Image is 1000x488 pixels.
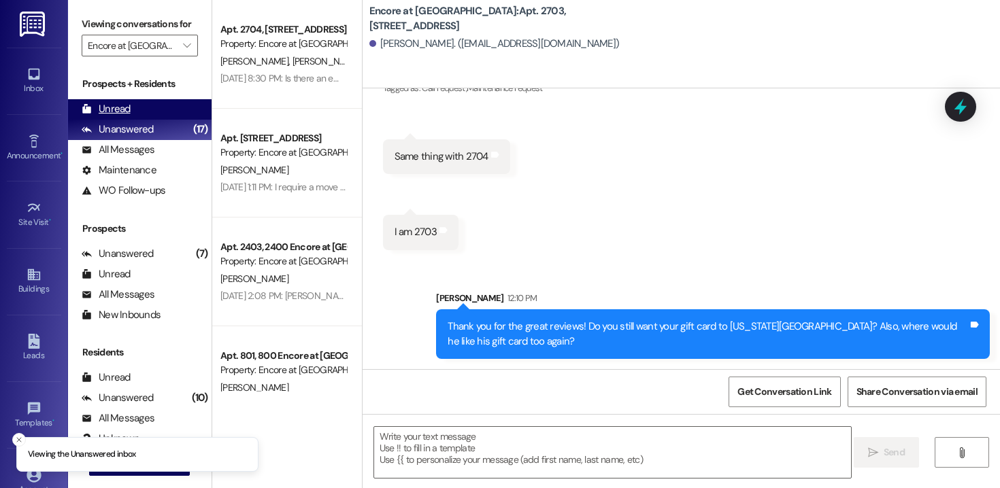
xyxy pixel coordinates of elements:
div: [DATE] 8:30 PM: Is there an emergency contact number? [220,72,444,84]
input: All communities [88,35,176,56]
div: Property: Encore at [GEOGRAPHIC_DATA] [220,254,346,268]
div: Apt. 2704, [STREET_ADDRESS] [220,22,346,37]
div: New Inbounds [82,308,161,322]
div: Prospects + Residents [68,77,212,91]
span: [PERSON_NAME] [220,55,293,67]
div: Unread [82,267,131,281]
span: • [52,416,54,425]
div: I am 2703 [395,225,437,239]
span: • [49,215,51,225]
a: Templates • [7,397,61,434]
div: Unanswered [82,122,154,137]
b: Encore at [GEOGRAPHIC_DATA]: Apt. 2703, [STREET_ADDRESS] [369,4,641,33]
span: • [61,149,63,158]
span: [PERSON_NAME] [292,55,360,67]
div: Property: Encore at [GEOGRAPHIC_DATA] [220,363,346,377]
div: Unread [82,370,131,385]
button: Get Conversation Link [729,377,840,407]
div: Apt. 2403, 2400 Encore at [GEOGRAPHIC_DATA] [220,240,346,254]
span: [PERSON_NAME] [220,273,288,285]
button: Close toast [12,433,26,447]
div: (10) [188,387,212,408]
div: [PERSON_NAME]. ([EMAIL_ADDRESS][DOMAIN_NAME]) [369,37,620,51]
div: Thank you for the great reviews! Do you still want your gift card to [US_STATE][GEOGRAPHIC_DATA]?... [448,319,968,349]
img: ResiDesk Logo [20,12,48,37]
a: Inbox [7,63,61,99]
i:  [183,40,190,51]
div: Residents [68,345,212,360]
label: Viewing conversations for [82,14,198,35]
div: 12:10 PM [504,291,537,305]
span: [PERSON_NAME] [220,164,288,176]
div: [DATE] 2:08 PM: [PERSON_NAME], I'll be here [220,290,395,302]
div: WO Follow-ups [82,184,165,198]
a: Site Visit • [7,196,61,233]
a: Leads [7,330,61,366]
div: (7) [193,243,212,264]
div: All Messages [82,411,154,425]
span: Maintenance request [467,82,543,94]
div: All Messages [82,287,154,302]
i:  [868,447,878,458]
span: [PERSON_NAME] [220,381,288,394]
div: Apt. 801, 800 Encore at [GEOGRAPHIC_DATA] [220,349,346,363]
span: Send [884,445,905,459]
div: Property: Encore at [GEOGRAPHIC_DATA] [220,145,346,160]
div: Same thing with 2704 [395,150,488,164]
a: Buildings [7,263,61,300]
button: Share Conversation via email [848,377,986,407]
div: Maintenance [82,163,156,177]
p: Viewing the Unanswered inbox [28,449,136,461]
i:  [956,447,967,458]
div: Unanswered [82,247,154,261]
div: All Messages [82,143,154,157]
div: Unread [82,102,131,116]
div: Unanswered [82,391,154,405]
div: Apt. [STREET_ADDRESS] [220,131,346,145]
button: Send [854,437,920,468]
div: [PERSON_NAME] [436,291,990,310]
span: Share Conversation via email [856,385,978,399]
span: Get Conversation Link [737,385,831,399]
div: (17) [190,119,212,140]
div: [DATE] 1:11 PM: I require a move out inspection. Before I turn in keys [DATE] [220,181,503,193]
div: Prospects [68,222,212,236]
div: Tagged as: [383,78,937,98]
span: Call request , [422,82,467,94]
div: Property: Encore at [GEOGRAPHIC_DATA] [220,37,346,51]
